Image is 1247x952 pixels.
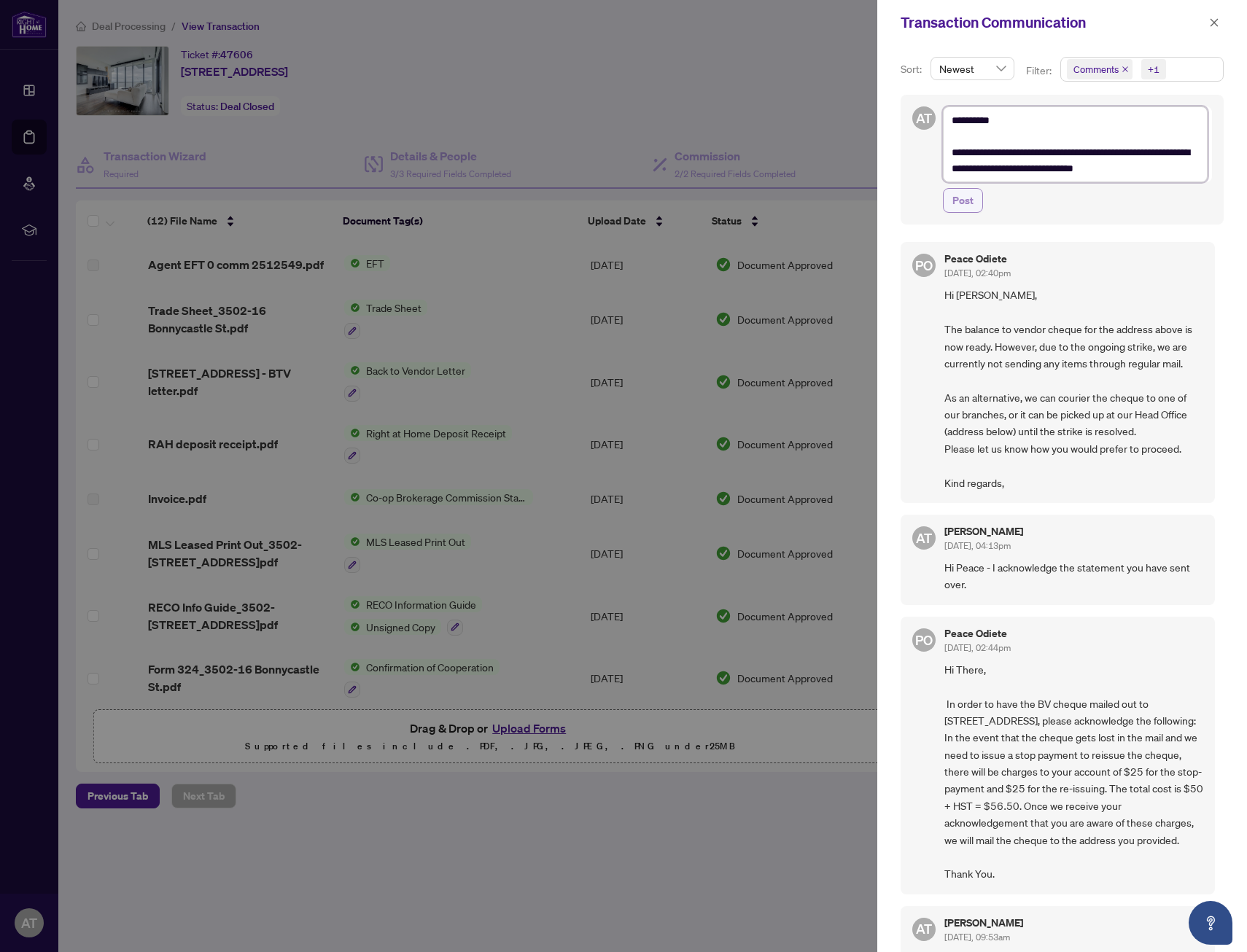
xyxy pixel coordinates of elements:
[915,630,933,650] span: PO
[944,268,1011,278] span: [DATE], 02:40pm
[944,286,1203,491] span: Hi [PERSON_NAME], The balance to vendor cheque for the address above is now ready. However, due t...
[944,540,1011,551] span: [DATE], 04:13pm
[944,254,1011,264] h5: Peace Odiete
[1189,901,1232,945] button: Open asap
[1073,62,1119,77] span: Comments
[944,642,1011,653] span: [DATE], 02:44pm
[916,528,932,548] span: AT
[1209,17,1219,28] span: close
[1026,63,1054,79] p: Filter:
[916,918,932,939] span: AT
[1122,66,1129,73] span: close
[901,12,1205,34] div: Transaction Communication
[944,526,1023,537] h5: [PERSON_NAME]
[915,255,933,276] span: PO
[952,189,974,212] span: Post
[944,918,1023,928] h5: [PERSON_NAME]
[1067,59,1133,79] span: Comments
[944,559,1203,593] span: Hi Peace - I acknowledge the statement you have sent over.
[901,61,925,77] p: Sort:
[916,108,932,128] span: AT
[944,932,1010,943] span: [DATE], 09:53am
[944,661,1203,883] span: Hi There, In order to have the BV cheque mailed out to [STREET_ADDRESS], please acknowledge the f...
[944,628,1011,639] h5: Peace Odiete
[943,188,983,213] button: Post
[1148,62,1159,77] div: +1
[939,58,1006,79] span: Newest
